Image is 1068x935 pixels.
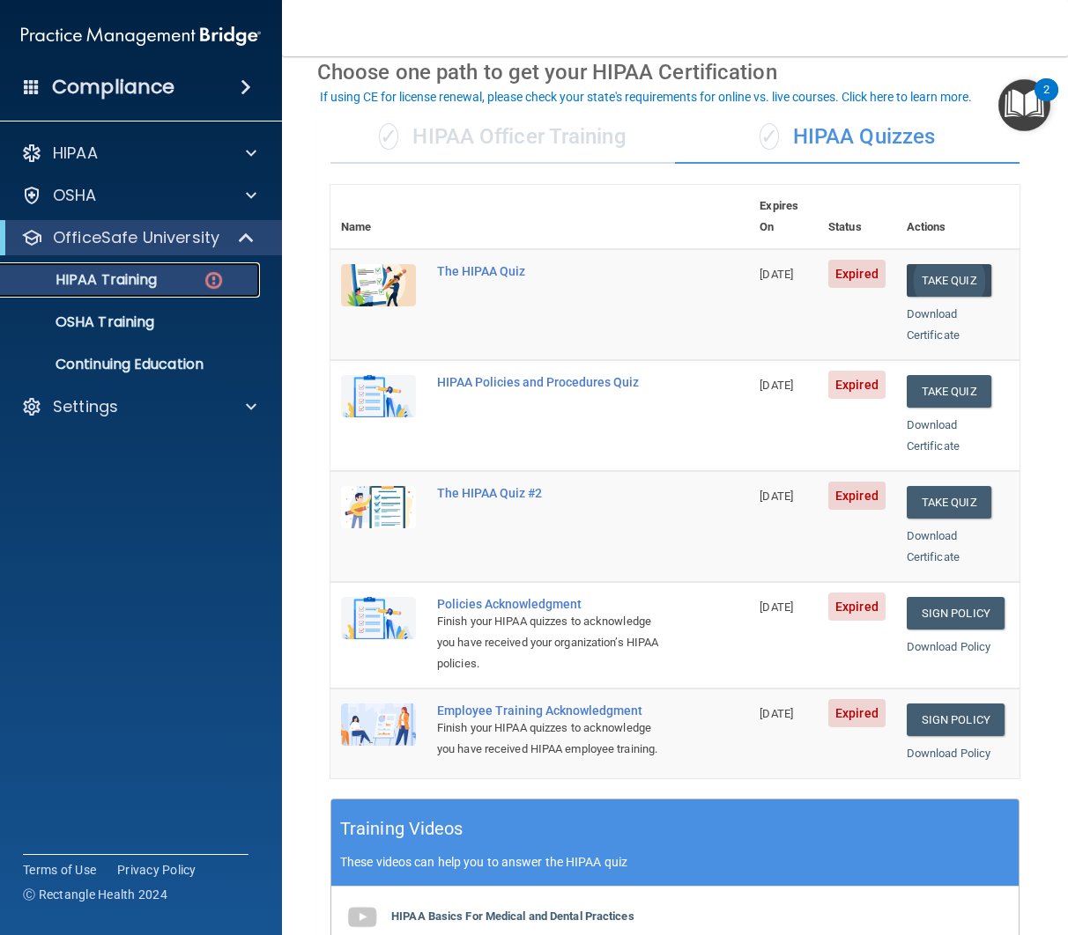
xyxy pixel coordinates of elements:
[345,900,380,935] img: gray_youtube_icon.38fcd6cc.png
[317,88,975,106] button: If using CE for license renewal, please check your state's requirements for online vs. live cours...
[760,379,793,392] span: [DATE]
[53,185,97,206] p: OSHA
[907,375,991,408] button: Take Quiz
[828,482,886,510] span: Expired
[907,486,991,519] button: Take Quiz
[760,268,793,281] span: [DATE]
[907,307,960,342] a: Download Certificate
[907,597,1005,629] a: Sign Policy
[53,143,98,164] p: HIPAA
[437,703,661,718] div: Employee Training Acknowledgment
[828,593,886,621] span: Expired
[907,418,960,453] a: Download Certificate
[340,855,1010,869] p: These videos can help you to answer the HIPAA quiz
[828,260,886,288] span: Expired
[391,909,634,923] b: HIPAA Basics For Medical and Dental Practices
[437,375,661,389] div: HIPAA Policies and Procedures Quiz
[21,227,256,248] a: OfficeSafe University
[437,264,661,278] div: The HIPAA Quiz
[11,271,157,289] p: HIPAA Training
[907,703,1005,736] a: Sign Policy
[828,699,886,727] span: Expired
[437,597,661,611] div: Policies Acknowledgment
[1043,90,1049,113] div: 2
[437,718,661,760] div: Finish your HIPAA quizzes to acknowledge you have received HIPAA employee training.
[379,123,398,150] span: ✓
[907,640,991,653] a: Download Policy
[11,356,252,373] p: Continuing Education
[117,861,197,879] a: Privacy Policy
[21,185,256,206] a: OSHA
[23,861,96,879] a: Terms of Use
[828,371,886,399] span: Expired
[320,91,972,103] div: If using CE for license renewal, please check your state's requirements for online vs. live cours...
[818,185,896,249] th: Status
[52,75,174,99] h4: Compliance
[53,227,219,248] p: OfficeSafe University
[203,269,225,291] img: danger-circle.6113f641.png
[675,111,1020,164] div: HIPAA Quizzes
[437,611,661,674] div: Finish your HIPAA quizzes to acknowledge you have received your organization’s HIPAA policies.
[907,264,991,297] button: Take Quiz
[21,143,256,164] a: HIPAA
[330,185,426,249] th: Name
[53,396,118,417] p: Settings
[23,886,167,903] span: Ⓒ Rectangle Health 2024
[11,313,154,331] p: OSHA Training
[749,185,818,249] th: Expires On
[760,490,793,503] span: [DATE]
[907,747,991,760] a: Download Policy
[317,47,1033,98] div: Choose one path to get your HIPAA Certification
[998,79,1050,131] button: Open Resource Center, 2 new notifications
[437,486,661,500] div: The HIPAA Quiz #2
[21,18,261,54] img: PMB logo
[340,814,464,844] h5: Training Videos
[760,707,793,720] span: [DATE]
[760,600,793,614] span: [DATE]
[21,396,256,417] a: Settings
[896,185,1020,249] th: Actions
[907,529,960,563] a: Download Certificate
[330,111,675,164] div: HIPAA Officer Training
[760,123,779,150] span: ✓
